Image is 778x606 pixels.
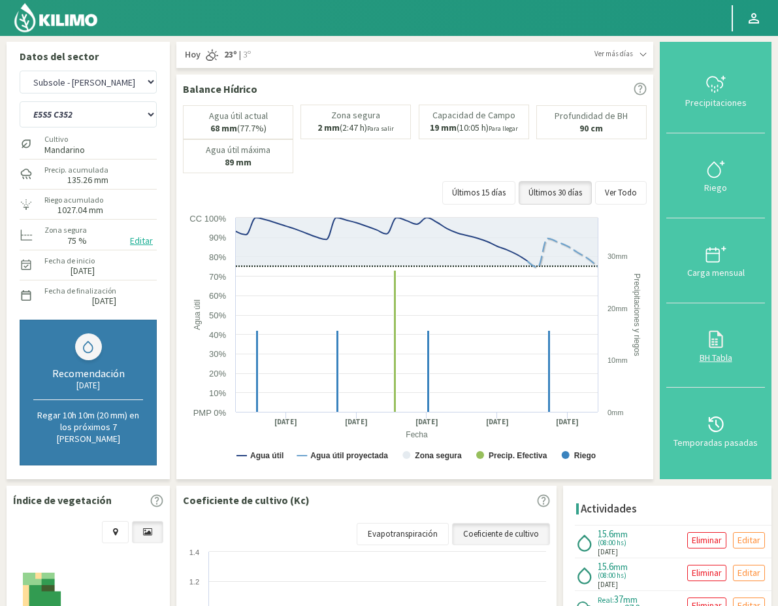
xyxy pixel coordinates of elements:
span: (08:00 hs) [598,539,630,547]
a: Coeficiente de cultivo [452,523,550,545]
button: BH Tabla [666,303,765,388]
p: Capacidad de Campo [432,110,515,120]
div: Riego [670,183,761,192]
button: Carga mensual [666,218,765,303]
text: Precip. Efectiva [489,451,547,460]
text: Riego [574,451,596,460]
label: Fecha de finalización [44,285,116,297]
p: Índice de vegetación [13,492,112,508]
label: Cultivo [44,133,85,145]
text: Agua útil proyectada [310,451,388,460]
span: (08:00 hs) [598,572,630,579]
div: BH Tabla [670,353,761,362]
label: [DATE] [92,297,116,305]
button: Temporadas pasadas [666,388,765,473]
text: [DATE] [274,417,297,427]
span: 15.6 [598,560,613,573]
text: PMP 0% [193,408,227,418]
p: Profundidad de BH [555,111,628,121]
text: 20mm [608,305,628,312]
text: 30% [209,349,226,359]
div: Carga mensual [670,268,761,277]
text: [DATE] [415,417,438,427]
p: Agua útil máxima [206,145,270,155]
label: 135.26 mm [67,176,108,184]
label: Mandarino [44,146,85,154]
label: Zona segura [44,224,87,236]
text: 30mm [608,252,628,260]
span: mm [613,528,628,540]
text: 60% [209,291,226,301]
button: Últimos 30 días [519,181,592,205]
p: Zona segura [331,110,380,120]
text: 80% [209,252,226,262]
span: Ver más días [594,48,633,59]
small: Para llegar [489,124,518,133]
span: 37 [614,593,623,605]
button: Ver Todo [595,181,647,205]
button: Eliminar [687,565,726,581]
text: CC 100% [189,214,226,224]
text: 1.2 [189,578,199,586]
p: Coeficiente de cultivo (Kc) [183,492,310,508]
button: Últimos 15 días [442,181,515,205]
div: Temporadas pasadas [670,438,761,447]
button: Precipitaciones [666,48,765,133]
button: Riego [666,133,765,218]
p: Datos del sector [20,48,157,64]
text: Agua útil [193,299,202,330]
button: Editar [126,233,157,248]
text: Agua útil [250,451,284,460]
text: 40% [209,330,226,340]
text: 10% [209,388,226,398]
text: [DATE] [556,417,579,427]
small: Para salir [367,124,394,133]
button: Eliminar [687,532,726,548]
text: [DATE] [345,417,368,427]
text: Precipitaciones y riegos [632,273,641,356]
button: Editar [733,565,765,581]
strong: 23º [224,48,237,60]
b: 90 cm [579,122,603,134]
p: Regar 10h 10m (20 mm) en los próximos 7 [PERSON_NAME] [33,409,143,445]
span: mm [613,561,628,573]
a: Evapotranspiración [357,523,449,545]
text: [DATE] [486,417,509,427]
p: (2:47 h) [317,123,394,133]
span: | [239,48,241,61]
text: 70% [209,272,226,282]
span: [DATE] [598,579,618,590]
text: 1.4 [189,548,199,556]
label: [DATE] [71,267,95,275]
b: 2 mm [317,122,340,133]
text: 0mm [608,409,623,416]
div: Recomendación [33,367,143,380]
p: Editar [737,565,760,581]
button: Editar [733,532,765,548]
p: (10:05 h) [430,123,518,133]
text: 20% [209,369,226,379]
span: Real: [598,595,614,605]
text: 10mm [608,356,628,364]
span: mm [623,594,638,605]
label: Precip. acumulada [44,164,108,176]
div: Precipitaciones [670,98,761,107]
label: 1027.04 mm [57,206,103,214]
p: Editar [737,533,760,548]
b: 19 mm [430,122,457,133]
label: Fecha de inicio [44,255,95,267]
p: Balance Hídrico [183,81,257,97]
text: 90% [209,233,226,243]
b: 89 mm [225,156,251,168]
div: [DATE] [33,380,143,391]
label: Riego acumulado [44,194,103,206]
img: Kilimo [13,2,99,33]
span: 3º [241,48,251,61]
b: 68 mm [210,122,237,134]
text: 50% [209,311,226,320]
label: 75 % [67,237,87,245]
span: Hoy [183,48,201,61]
p: Agua útil actual [209,111,268,121]
text: Fecha [406,430,428,439]
p: Eliminar [692,533,722,548]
